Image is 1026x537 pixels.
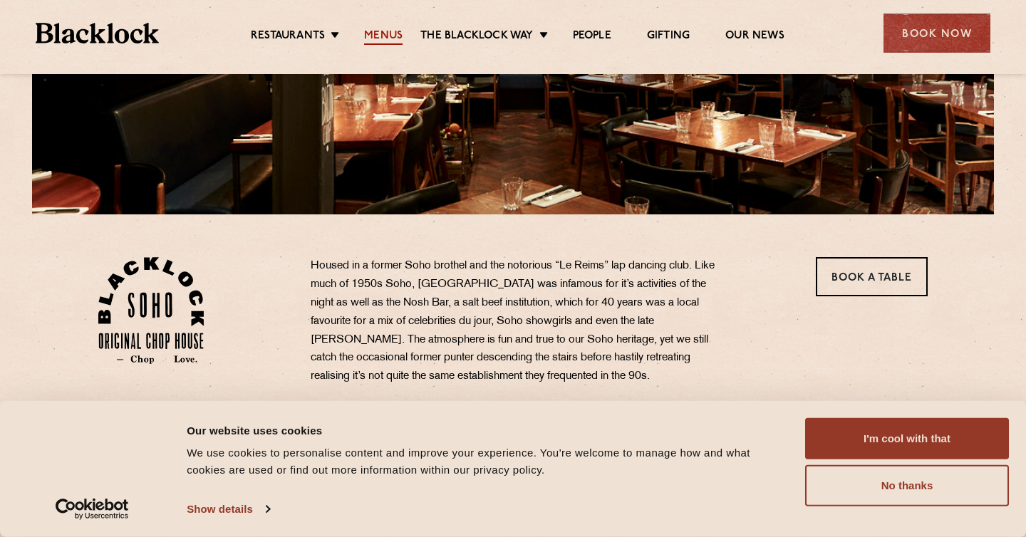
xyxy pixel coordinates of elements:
a: Usercentrics Cookiebot - opens in a new window [30,499,155,520]
div: We use cookies to personalise content and improve your experience. You're welcome to manage how a... [187,444,789,479]
a: Gifting [647,29,690,45]
a: The Blacklock Way [420,29,533,45]
div: Book Now [883,14,990,53]
button: No thanks [805,465,1009,506]
p: Housed in a former Soho brothel and the notorious “Le Reims” lap dancing club. Like much of 1950s... [311,257,731,386]
a: Our News [725,29,784,45]
a: Book a Table [816,257,928,296]
a: Menus [364,29,403,45]
button: I'm cool with that [805,418,1009,459]
div: Our website uses cookies [187,422,789,439]
a: Show details [187,499,269,520]
a: Restaurants [251,29,325,45]
img: BL_Textured_Logo-footer-cropped.svg [36,23,159,43]
a: People [573,29,611,45]
img: Soho-stamp-default.svg [98,257,204,364]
